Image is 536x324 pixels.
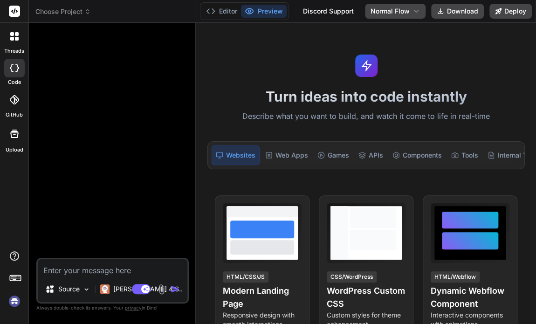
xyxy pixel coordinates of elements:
[431,4,484,19] button: Download
[489,4,532,19] button: Deploy
[212,145,260,165] div: Websites
[297,4,359,19] div: Discord Support
[365,4,426,19] button: Normal Flow
[371,7,410,16] span: Normal Flow
[36,303,189,312] p: Always double-check its answers. Your in Bind
[202,110,530,123] p: Describe what you want to build, and watch it come to life in real-time
[431,271,480,283] div: HTML/Webflow
[7,293,22,309] img: signin
[100,284,110,294] img: Claude 4 Sonnet
[241,5,287,18] button: Preview
[261,145,312,165] div: Web Apps
[202,5,241,18] button: Editor
[6,111,23,119] label: GitHub
[327,284,405,310] h4: WordPress Custom CSS
[113,284,183,294] p: [PERSON_NAME] 4 S..
[314,145,353,165] div: Games
[327,271,377,283] div: CSS/WordPress
[35,7,91,16] span: Choose Project
[355,145,387,165] div: APIs
[223,271,268,283] div: HTML/CSS/JS
[389,145,446,165] div: Components
[447,145,482,165] div: Tools
[4,47,24,55] label: threads
[125,305,142,310] span: privacy
[156,284,167,295] img: attachment
[6,146,23,154] label: Upload
[8,78,21,86] label: code
[82,285,90,293] img: Pick Models
[58,284,80,294] p: Source
[202,88,530,105] h1: Turn ideas into code instantly
[431,284,509,310] h4: Dynamic Webflow Component
[171,284,180,294] img: icon
[223,284,302,310] h4: Modern Landing Page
